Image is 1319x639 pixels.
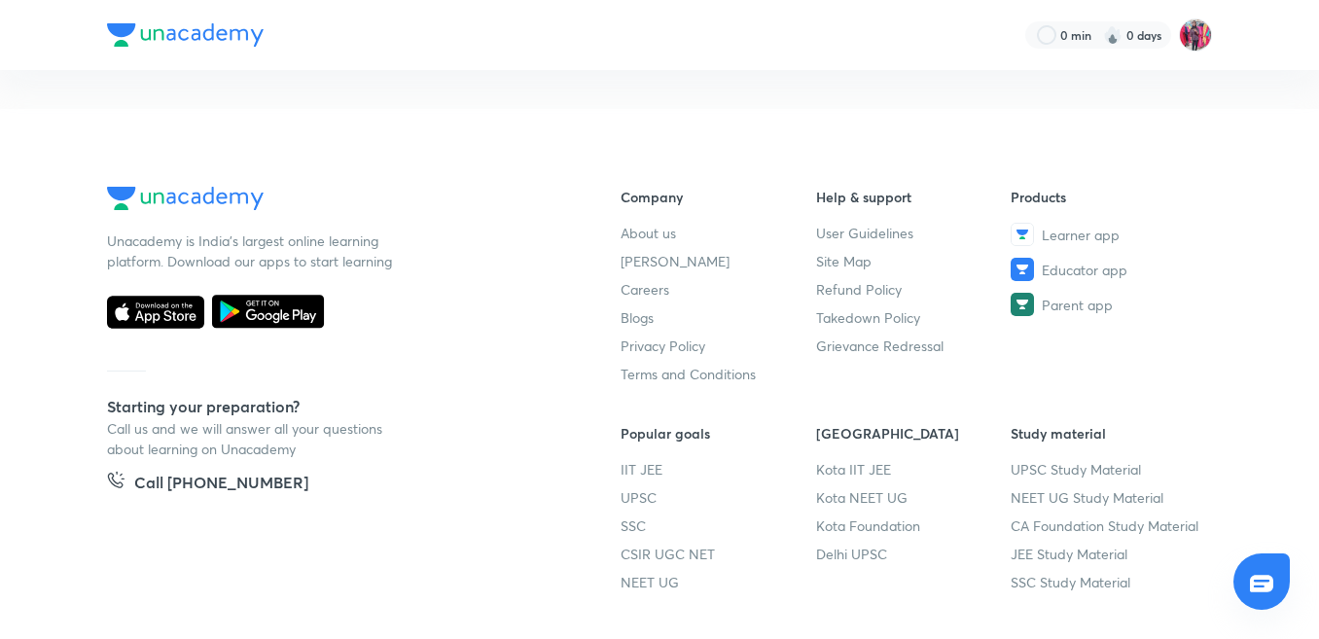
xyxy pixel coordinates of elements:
a: Kota IIT JEE [816,459,1012,479]
a: IIT JEE [621,459,816,479]
a: Educator app [1011,258,1206,281]
a: Kota Foundation [816,515,1012,536]
h6: Popular goals [621,423,816,444]
a: Delhi UPSC [816,544,1012,564]
span: Learner app [1042,225,1120,245]
a: Terms and Conditions [621,364,816,384]
a: User Guidelines [816,223,1012,243]
p: Unacademy is India’s largest online learning platform. Download our apps to start learning [107,231,399,271]
h5: Call [PHONE_NUMBER] [134,471,308,498]
h5: Starting your preparation? [107,395,558,418]
img: Company Logo [107,23,264,47]
a: Learner app [1011,223,1206,246]
a: Site Map [816,251,1012,271]
a: CA Foundation Study Material [1011,515,1206,536]
h6: [GEOGRAPHIC_DATA] [816,423,1012,444]
a: Kota NEET UG [816,487,1012,508]
span: Educator app [1042,260,1127,280]
a: NEET UG [621,572,816,592]
h6: Products [1011,187,1206,207]
img: Learner app [1011,223,1034,246]
span: Parent app [1042,295,1113,315]
a: Privacy Policy [621,336,816,356]
a: Refund Policy [816,279,1012,300]
p: Call us and we will answer all your questions about learning on Unacademy [107,418,399,459]
a: Careers [621,279,816,300]
a: NEET UG Study Material [1011,487,1206,508]
a: [PERSON_NAME] [621,251,816,271]
a: Call [PHONE_NUMBER] [107,471,308,498]
img: streak [1103,25,1123,45]
a: UPSC Study Material [1011,459,1206,479]
h6: Company [621,187,816,207]
a: SSC Study Material [1011,572,1206,592]
a: UPSC [621,487,816,508]
span: Careers [621,279,669,300]
h6: Study material [1011,423,1206,444]
a: Takedown Policy [816,307,1012,328]
a: CSIR UGC NET [621,544,816,564]
a: SSC [621,515,816,536]
img: Archita Mittal [1179,18,1212,52]
img: Company Logo [107,187,264,210]
a: Parent app [1011,293,1206,316]
img: Parent app [1011,293,1034,316]
a: Blogs [621,307,816,328]
h6: Help & support [816,187,1012,207]
a: Company Logo [107,187,558,215]
a: About us [621,223,816,243]
a: Grievance Redressal [816,336,1012,356]
img: Educator app [1011,258,1034,281]
a: JEE Study Material [1011,544,1206,564]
